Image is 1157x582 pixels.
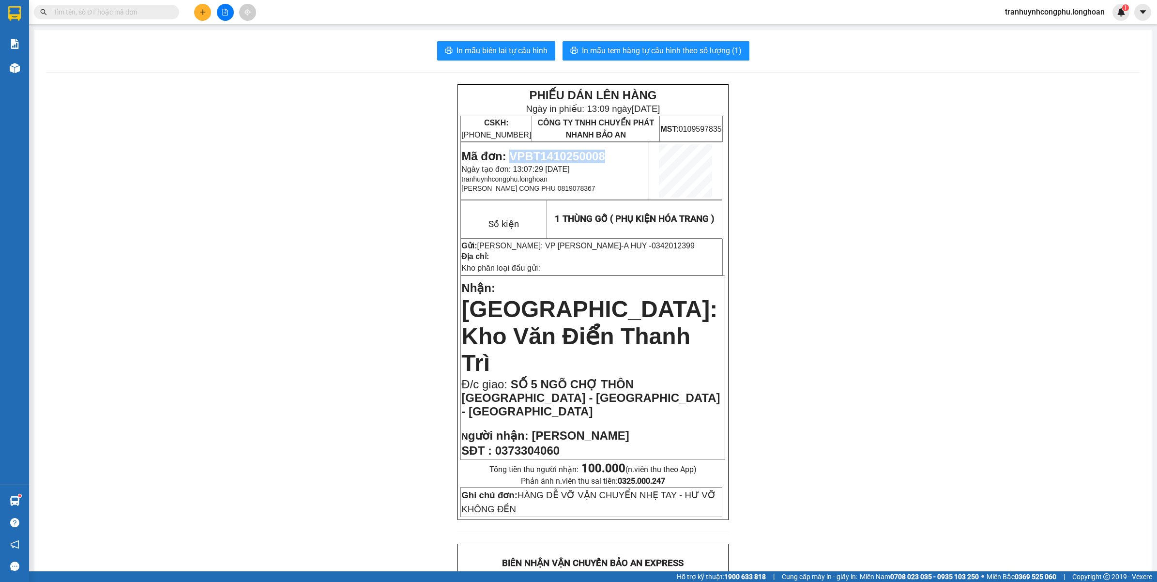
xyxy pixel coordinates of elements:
button: caret-down [1134,4,1151,21]
span: Số kiện [488,219,519,230]
strong: Ghi chú đơn: [461,490,518,500]
span: | [773,571,775,582]
span: message [10,562,19,571]
strong: PHIẾU DÁN LÊN HÀNG [68,4,196,17]
span: Miền Bắc [987,571,1056,582]
img: warehouse-icon [10,496,20,506]
span: Ngày in phiếu: 13:09 ngày [65,19,199,30]
button: printerIn mẫu biên lai tự cấu hình [437,41,555,61]
span: | [1064,571,1065,582]
strong: 1900 633 818 [724,573,766,581]
span: [DATE] [632,104,660,114]
span: copyright [1103,573,1110,580]
span: Mã đơn: VPBT1410250008 [4,59,147,72]
span: CÔNG TY TNHH CHUYỂN PHÁT NHANH BẢO AN [76,33,193,50]
img: logo-vxr [8,6,21,21]
span: printer [445,46,453,56]
span: Tổng tiền thu người nhận: [489,465,697,474]
sup: 1 [1122,4,1129,11]
span: Kho phân loại đầu gửi: [461,264,540,272]
span: [GEOGRAPHIC_DATA]: Kho Văn Điển Thanh Trì [461,296,717,376]
span: 1 THÙNG GỖ ( PHỤ KIỆN HÓA TRANG ) [555,214,715,224]
strong: Gửi: [461,242,477,250]
span: notification [10,540,19,549]
span: Nhận: [461,281,495,294]
span: (n.viên thu theo App) [581,465,697,474]
span: tranhuynhcongphu.longhoan [997,6,1112,18]
img: solution-icon [10,39,20,49]
span: Phản ánh n.viên thu sai tiền: [521,476,665,486]
span: - [621,242,695,250]
span: Hỗ trợ kỹ thuật: [677,571,766,582]
span: question-circle [10,518,19,527]
span: 0109597835 [660,125,721,133]
span: file-add [222,9,228,15]
span: 1 [1124,4,1127,11]
button: file-add [217,4,234,21]
span: HÀNG DỄ VỠ VẬN CHUYỂN NHẸ TAY - HƯ VỠ KHÔNG ĐỀN [461,490,716,514]
sup: 1 [18,494,21,497]
strong: CSKH: [484,119,509,127]
strong: 0325.000.247 [618,476,665,486]
span: Đ/c giao: [461,378,510,391]
span: printer [570,46,578,56]
span: Mã đơn: VPBT1410250008 [461,150,605,163]
span: Cung cấp máy in - giấy in: [782,571,857,582]
strong: PHIẾU DÁN LÊN HÀNG [529,89,656,102]
span: Ngày tạo đơn: 13:07:29 [DATE] [461,165,569,173]
strong: MST: [660,125,678,133]
span: [PHONE_NUMBER] [4,33,74,50]
span: Miền Nam [860,571,979,582]
span: search [40,9,47,15]
span: CÔNG TY TNHH CHUYỂN PHÁT NHANH BẢO AN [537,119,654,139]
span: Ngày in phiếu: 13:09 ngày [526,104,660,114]
button: printerIn mẫu tem hàng tự cấu hình theo số lượng (1) [563,41,749,61]
strong: 0708 023 035 - 0935 103 250 [890,573,979,581]
span: [PERSON_NAME] [532,429,629,442]
span: 0373304060 [495,444,560,457]
button: aim [239,4,256,21]
span: In mẫu biên lai tự cấu hình [457,45,548,57]
strong: CSKH: [27,33,51,41]
strong: Địa chỉ: [461,252,489,260]
input: Tìm tên, số ĐT hoặc mã đơn [53,7,167,17]
span: gười nhận: [468,429,529,442]
img: warehouse-icon [10,63,20,73]
span: 0342012399 [652,242,695,250]
span: [PERSON_NAME]: VP [PERSON_NAME] [477,242,622,250]
span: plus [199,9,206,15]
span: SỐ 5 NGÕ CHỢ THÔN [GEOGRAPHIC_DATA] - [GEOGRAPHIC_DATA] - [GEOGRAPHIC_DATA] [461,378,720,418]
span: [PERSON_NAME] CONG PHU 0819078367 [461,184,595,192]
strong: SĐT : [461,444,492,457]
span: In mẫu tem hàng tự cấu hình theo số lượng (1) [582,45,742,57]
strong: 0369 525 060 [1015,573,1056,581]
span: caret-down [1139,8,1147,16]
span: tranhuynhcongphu.longhoan [461,175,548,183]
button: plus [194,4,211,21]
strong: BIÊN NHẬN VẬN CHUYỂN BẢO AN EXPRESS [502,558,684,568]
span: aim [244,9,251,15]
img: icon-new-feature [1117,8,1126,16]
strong: 100.000 [581,461,625,475]
span: [PHONE_NUMBER] [461,119,531,139]
strong: N [461,431,528,442]
span: ⚪️ [981,575,984,579]
span: A HUY - [624,242,694,250]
